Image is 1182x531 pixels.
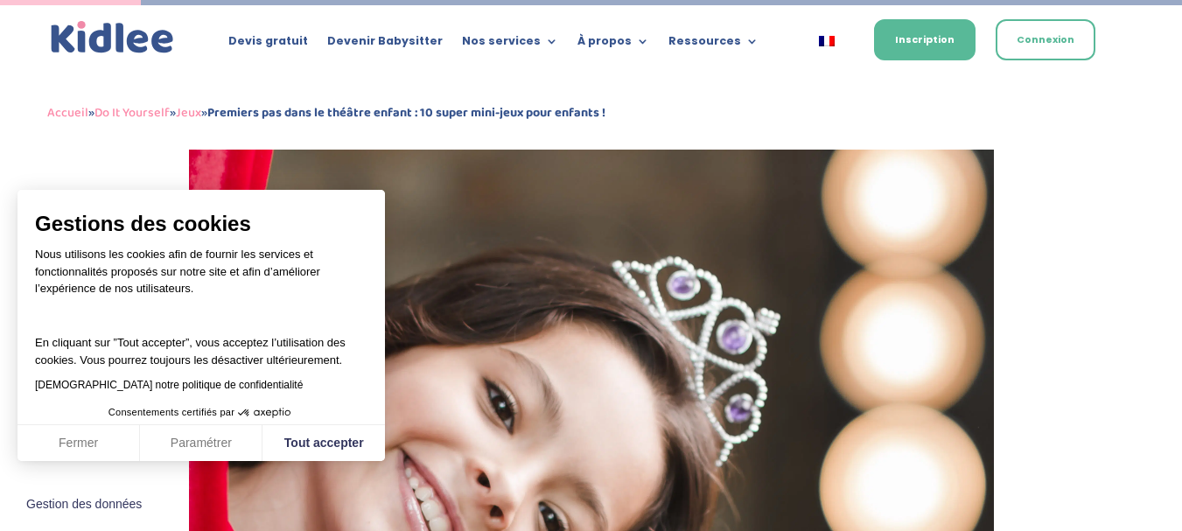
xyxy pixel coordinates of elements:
button: Fermer [17,425,140,462]
a: À propos [577,35,649,54]
button: Fermer le widget sans consentement [16,486,152,523]
a: Nos services [462,35,558,54]
button: Consentements certifiés par [100,402,303,424]
span: Consentements certifiés par [108,408,234,417]
button: Paramétrer [140,425,262,462]
a: Inscription [874,19,976,60]
svg: Axeptio [238,387,290,439]
button: Tout accepter [262,425,385,462]
img: logo_kidlee_bleu [47,17,178,58]
a: Accueil [47,102,88,123]
span: » » » [47,102,605,123]
a: Connexion [996,19,1095,60]
img: Français [819,36,835,46]
a: Ressources [668,35,759,54]
a: [DEMOGRAPHIC_DATA] notre politique de confidentialité [35,379,303,391]
a: Devis gratuit [228,35,308,54]
p: Nous utilisons les cookies afin de fournir les services et fonctionnalités proposés sur notre sit... [35,246,367,309]
p: En cliquant sur ”Tout accepter”, vous acceptez l’utilisation des cookies. Vous pourrez toujours l... [35,318,367,369]
a: Kidlee Logo [47,17,178,58]
span: Gestion des données [26,497,142,513]
a: Jeux [176,102,201,123]
a: Do It Yourself [94,102,170,123]
a: Devenir Babysitter [327,35,443,54]
strong: Premiers pas dans le théâtre enfant : 10 super mini-jeux pour enfants ! [207,102,605,123]
span: Gestions des cookies [35,211,367,237]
